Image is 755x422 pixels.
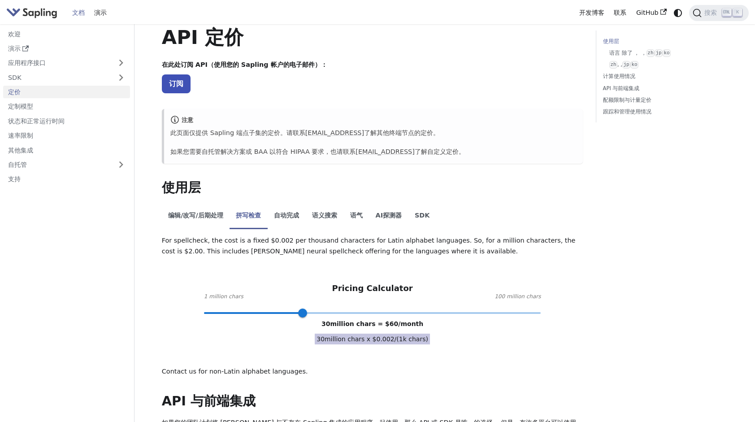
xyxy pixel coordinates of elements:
button: 在深色和浅色模式之间切换（当前为系统模式） [671,6,684,19]
code: ko [630,61,638,69]
kbd: K [733,9,742,17]
h2: 使用层 [162,180,583,196]
a: 文档 [67,6,90,20]
a: 演示 [3,42,130,55]
code: zh [647,49,655,57]
a: 欢迎 [3,27,130,40]
span: 100 million chars [495,292,541,301]
p: 如果您需要自托管解决方案或 BAA 以符合 HIPAA 要求，也请联系 了解自定义定价。 [170,147,577,157]
li: 自动完成 [268,204,306,229]
a: 联系 [609,6,631,20]
a: 演示 [89,6,112,20]
font: , , [617,61,622,68]
a: 语言 除了 ， ，zhjpko [609,49,721,57]
a: [EMAIL_ADDRESS] [356,148,414,155]
li: 编辑/改写/后期处理 [162,204,230,229]
code: zh [609,61,617,69]
a: 支持 [3,173,130,186]
button: 搜索 （Ctrl+K） [689,5,749,21]
button: 展开侧边栏类别“API” [112,57,130,70]
a: 状态和正常运行时间 [3,114,130,127]
a: 订阅 [162,74,191,93]
a: 跟踪和管理使用情况 [603,108,725,116]
code: ko [663,49,671,57]
li: 拼写检查 [230,204,268,229]
a: zh, ,jpko [609,61,721,69]
code: jp [622,61,630,69]
a: Sapling.ai [6,6,61,19]
font: 语言 除了 ， ， [609,50,647,56]
h2: API 与前端集成 [162,393,583,409]
a: [EMAIL_ADDRESS] [305,129,364,136]
a: 使用层 [603,37,725,46]
span: 搜索 [702,9,722,17]
font: GitHub [636,9,659,16]
strong: 在此处订阅 API（使用您的 Sapling 帐户的电子邮件）： [162,61,327,68]
span: 30 million chars = $ 60 /month [321,320,423,327]
code: jp [655,49,663,57]
button: 展开侧边栏类别“SDK” [112,71,130,84]
h1: API 定价 [162,25,583,49]
span: 1 million chars [204,292,243,301]
li: 语气 [343,204,369,229]
a: API 与前端集成 [603,84,725,93]
a: 自托管 [3,158,130,171]
p: For spellcheck, the cost is a fixed $0.002 per thousand characters for Latin alphabet languages. ... [162,235,583,257]
h3: Pricing Calculator [332,283,412,294]
font: 演示 [8,44,21,52]
a: 定制模型 [3,100,130,113]
p: 此页面仅提供 Sapling 端点子集的定价。请联系 了解其他终端节点的定价。 [170,128,577,139]
a: GitHub [631,6,671,20]
img: Sapling.ai [6,6,57,19]
li: AI探测器 [369,204,408,229]
li: 语义搜索 [306,204,344,229]
a: 其他集成 [3,144,130,157]
li: SDK [408,204,436,229]
p: Contact us for non-Latin alphabet languages. [162,366,583,377]
a: 速率限制 [3,129,130,142]
a: 定价 [3,86,130,99]
a: 应用程序接口 [3,57,112,70]
font: 注意 [182,117,193,123]
a: 开发博客 [574,6,609,20]
a: 配额限制与计量定价 [603,96,725,104]
a: SDK [3,71,112,84]
a: 计算使用情况 [603,72,725,81]
span: 30 million chars x $ 0.002 /(1k chars) [315,334,430,344]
